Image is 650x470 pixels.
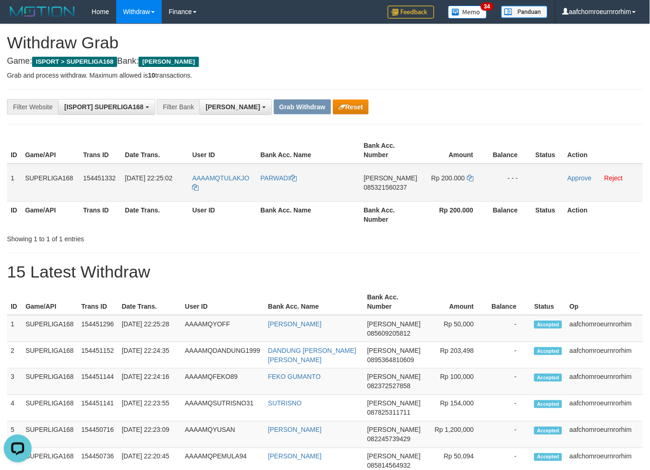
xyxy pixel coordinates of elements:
[7,137,21,164] th: ID
[566,369,643,395] td: aafchomroeurnrorhim
[448,6,487,19] img: Button%20Memo.svg
[21,137,80,164] th: Game/API
[367,383,411,390] span: Copy 082372527858 to clipboard
[367,356,414,364] span: Copy 0895364810609 to clipboard
[181,395,265,422] td: AAAAMQSUTRISNO31
[424,342,488,369] td: Rp 203,498
[487,164,532,202] td: - - -
[566,422,643,448] td: aafchomroeurnrorhim
[274,99,331,114] button: Grab Withdraw
[80,201,121,228] th: Trans ID
[22,315,78,342] td: SUPERLIGA168
[487,201,532,228] th: Balance
[121,201,189,228] th: Date Trans.
[364,174,417,182] span: [PERSON_NAME]
[424,395,488,422] td: Rp 154,000
[21,164,80,202] td: SUPERLIGA168
[564,137,643,164] th: Action
[364,289,424,315] th: Bank Acc. Number
[424,422,488,448] td: Rp 1,200,000
[78,315,118,342] td: 154451296
[367,436,411,443] span: Copy 082245739429 to clipboard
[534,347,562,355] span: Accepted
[192,174,250,191] a: AAAAMQTULAKJO
[367,320,421,328] span: [PERSON_NAME]
[181,369,265,395] td: AAAAMQFEKO89
[22,289,78,315] th: Game/API
[257,201,360,228] th: Bank Acc. Name
[7,342,22,369] td: 2
[64,103,143,111] span: [ISPORT] SUPERLIGA168
[78,422,118,448] td: 154450716
[7,315,22,342] td: 1
[488,395,531,422] td: -
[268,453,322,460] a: [PERSON_NAME]
[7,231,264,244] div: Showing 1 to 1 of 1 entries
[568,174,592,182] a: Approve
[260,174,297,182] a: PARWADI
[22,369,78,395] td: SUPERLIGA168
[148,72,155,79] strong: 10
[333,99,369,114] button: Reset
[488,422,531,448] td: -
[566,342,643,369] td: aafchomroeurnrorhim
[268,320,322,328] a: [PERSON_NAME]
[388,6,434,19] img: Feedback.jpg
[118,289,181,315] th: Date Trans.
[265,289,364,315] th: Bank Acc. Name
[83,174,116,182] span: 154451332
[566,395,643,422] td: aafchomroeurnrorhim
[118,369,181,395] td: [DATE] 22:24:16
[367,400,421,407] span: [PERSON_NAME]
[78,395,118,422] td: 154451141
[367,426,421,434] span: [PERSON_NAME]
[467,174,473,182] a: Copy 200000 to clipboard
[7,71,643,80] p: Grab and process withdraw. Maximum allowed is transactions.
[531,289,566,315] th: Status
[22,422,78,448] td: SUPERLIGA168
[7,33,643,52] h1: Withdraw Grab
[22,395,78,422] td: SUPERLIGA168
[7,422,22,448] td: 5
[181,289,265,315] th: User ID
[367,330,411,337] span: Copy 085609205812 to clipboard
[421,201,488,228] th: Rp 200.000
[501,6,548,18] img: panduan.png
[206,103,260,111] span: [PERSON_NAME]
[139,57,199,67] span: [PERSON_NAME]
[32,57,117,67] span: ISPORT > SUPERLIGA168
[421,137,488,164] th: Amount
[360,201,421,228] th: Bank Acc. Number
[566,289,643,315] th: Op
[7,5,78,19] img: MOTION_logo.png
[367,347,421,354] span: [PERSON_NAME]
[118,342,181,369] td: [DATE] 22:24:35
[189,137,257,164] th: User ID
[78,289,118,315] th: Trans ID
[481,2,493,11] span: 34
[7,164,21,202] td: 1
[534,374,562,382] span: Accepted
[78,342,118,369] td: 154451152
[7,201,21,228] th: ID
[7,289,22,315] th: ID
[189,201,257,228] th: User ID
[268,400,302,407] a: SUTRISNO
[7,99,58,115] div: Filter Website
[431,174,465,182] span: Rp 200.000
[367,409,411,417] span: Copy 087825311711 to clipboard
[424,315,488,342] td: Rp 50,000
[22,342,78,369] td: SUPERLIGA168
[7,57,643,66] h4: Game: Bank:
[7,395,22,422] td: 4
[488,369,531,395] td: -
[4,4,32,32] button: Open LiveChat chat widget
[488,315,531,342] td: -
[360,137,421,164] th: Bank Acc. Number
[118,422,181,448] td: [DATE] 22:23:09
[118,395,181,422] td: [DATE] 22:23:55
[564,201,643,228] th: Action
[424,289,488,315] th: Amount
[367,453,421,460] span: [PERSON_NAME]
[58,99,155,115] button: [ISPORT] SUPERLIGA168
